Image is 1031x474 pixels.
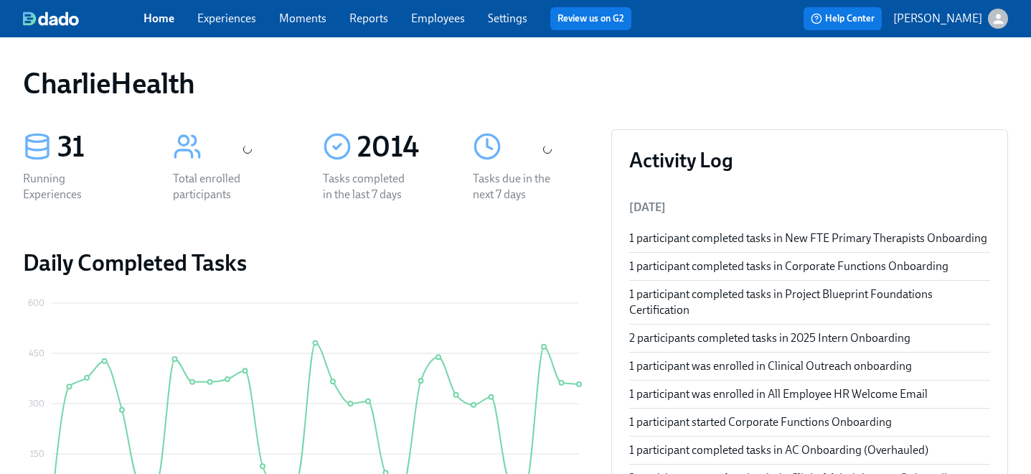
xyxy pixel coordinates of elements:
span: [DATE] [629,200,666,214]
button: Review us on G2 [550,7,631,30]
div: 31 [57,129,138,165]
div: 1 participant completed tasks in Corporate Functions Onboarding [629,259,990,274]
span: Help Center [811,11,875,26]
h2: Daily Completed Tasks [23,248,588,277]
a: Employees [411,11,465,25]
a: Experiences [197,11,256,25]
button: Help Center [804,7,882,30]
div: 1 participant was enrolled in Clinical Outreach onboarding [629,358,990,374]
button: [PERSON_NAME] [893,9,1008,29]
a: Review us on G2 [557,11,624,26]
a: Settings [488,11,527,25]
tspan: 600 [28,298,44,308]
div: Total enrolled participants [173,171,265,203]
a: Moments [279,11,326,25]
div: 1 participant completed tasks in New FTE Primary Therapists Onboarding [629,231,990,246]
div: Running Experiences [23,171,115,203]
div: 2 participants completed tasks in 2025 Intern Onboarding [629,330,990,346]
div: Tasks due in the next 7 days [473,171,565,203]
a: Reports [349,11,388,25]
div: 1 participant started Corporate Functions Onboarding [629,414,990,430]
div: 1 participant completed tasks in AC Onboarding (Overhauled) [629,442,990,458]
tspan: 150 [30,449,44,459]
div: 2014 [357,129,438,165]
h1: CharlieHealth [23,66,195,101]
p: [PERSON_NAME] [893,11,982,27]
div: 1 participant completed tasks in Project Blueprint Foundations Certification [629,287,990,318]
div: Tasks completed in the last 7 days [323,171,415,203]
a: Home [143,11,174,25]
div: 1 participant was enrolled in All Employee HR Welcome Email [629,386,990,402]
tspan: 450 [29,348,44,358]
a: dado [23,11,143,26]
h3: Activity Log [629,147,990,173]
tspan: 300 [29,399,44,409]
img: dado [23,11,79,26]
